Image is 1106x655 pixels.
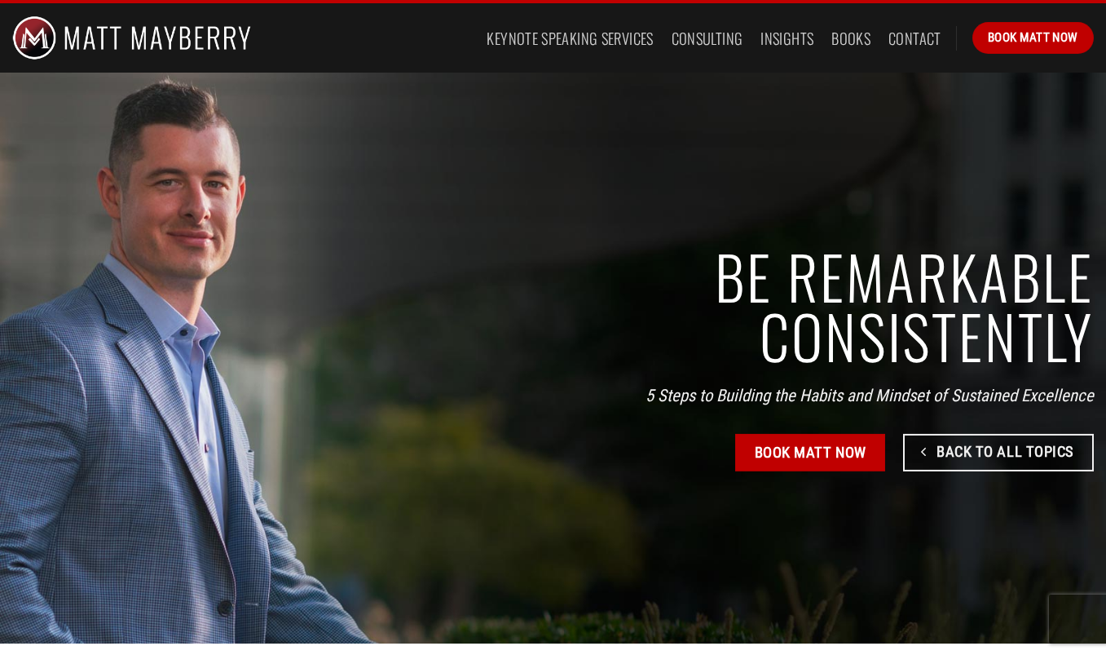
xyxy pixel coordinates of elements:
[936,440,1074,463] span: Back To All Topics
[12,3,251,73] img: Matt Mayberry
[831,24,870,53] a: Books
[646,385,1094,405] em: 5 Steps to Building the Habits and Mindset of Sustained Excellence
[888,24,941,53] a: Contact
[988,28,1078,47] span: Book Matt Now
[903,434,1094,471] a: Back To All Topics
[487,24,653,53] a: Keynote Speaking Services
[760,24,813,53] a: Insights
[755,440,866,464] span: Book Matt Now
[972,22,1094,53] a: Book Matt Now
[735,434,884,471] a: Book Matt Now
[672,24,743,53] a: Consulting
[715,232,1094,379] strong: Be Remarkable Consistently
